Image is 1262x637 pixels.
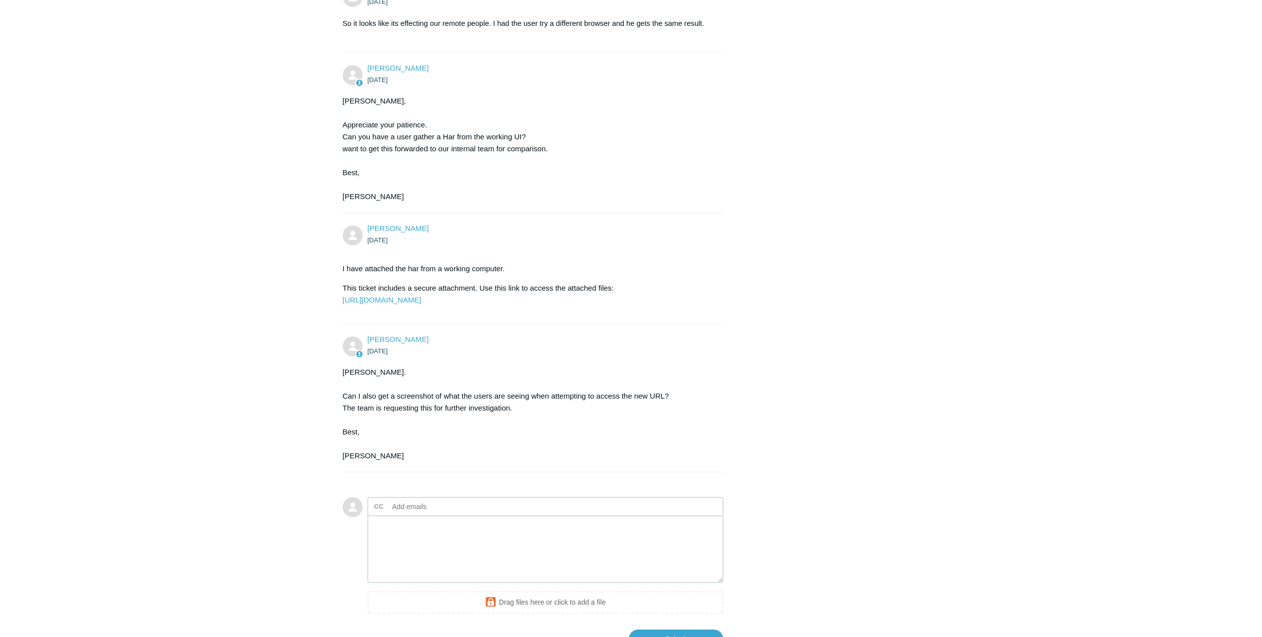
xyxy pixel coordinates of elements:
[368,347,388,355] time: 08/12/2025, 10:07
[368,335,429,343] span: Kris Haire
[343,296,421,304] a: [URL][DOMAIN_NAME]
[368,224,429,232] span: Daniel Perry
[368,64,429,72] span: Kris Haire
[368,516,724,583] textarea: Add your reply
[343,366,714,462] div: [PERSON_NAME]. Can I also get a screenshot of what the users are seeing when attempting to access...
[374,499,384,514] label: CC
[368,76,388,84] time: 08/07/2025, 09:22
[343,263,714,275] p: I have attached the har from a working computer.
[343,95,714,203] div: [PERSON_NAME], Appreciate your patience. Can you have a user gather a Har from the working UI? wa...
[343,19,704,27] span: So it looks like its effecting our remote people. I had the user try a different browser and he g...
[368,64,429,72] a: [PERSON_NAME]
[388,499,495,514] input: Add emails
[343,282,714,306] p: This ticket includes a secure attachment. Use this link to access the attached files:
[368,224,429,232] a: [PERSON_NAME]
[368,236,388,244] time: 08/08/2025, 09:19
[368,335,429,343] a: [PERSON_NAME]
